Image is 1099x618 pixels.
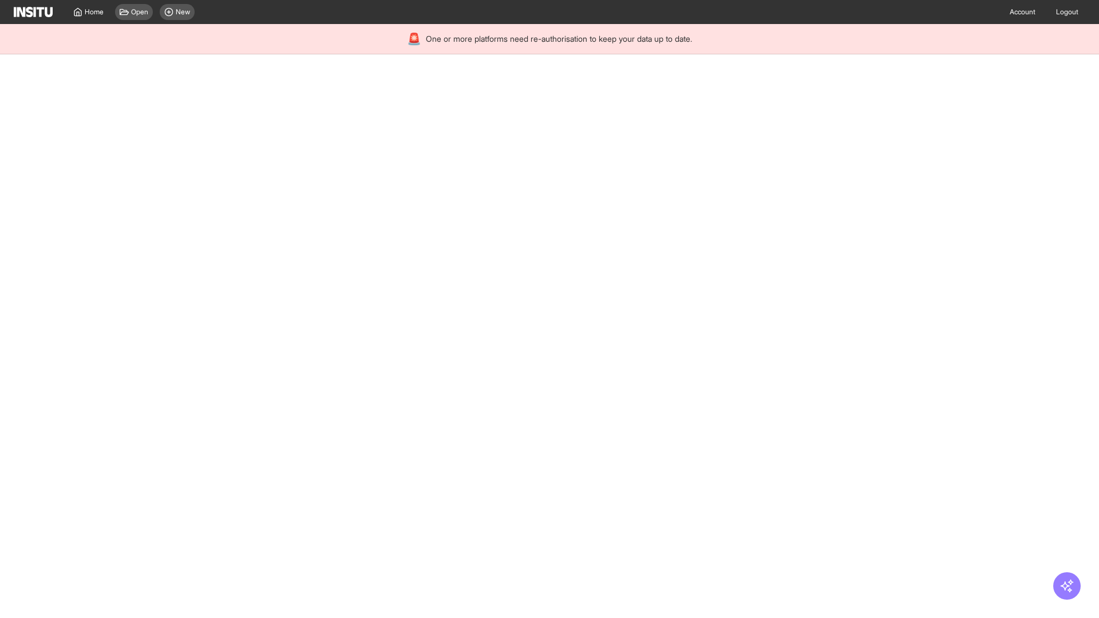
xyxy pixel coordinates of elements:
[14,7,53,17] img: Logo
[176,7,190,17] span: New
[407,31,421,47] div: 🚨
[426,33,692,45] span: One or more platforms need re-authorisation to keep your data up to date.
[131,7,148,17] span: Open
[85,7,104,17] span: Home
